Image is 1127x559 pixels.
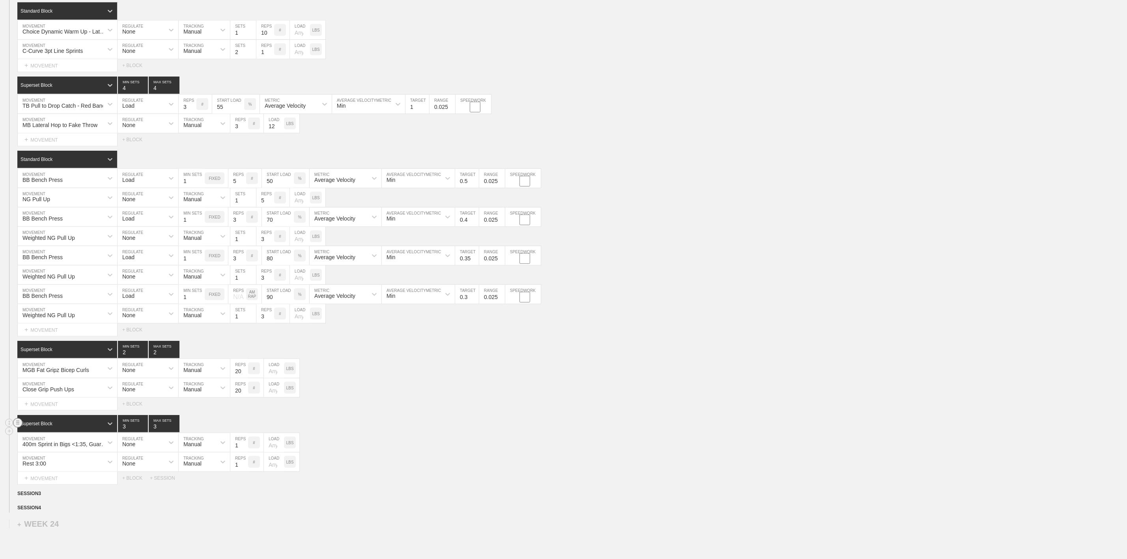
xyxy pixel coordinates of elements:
p: % [298,254,302,258]
p: % [298,292,302,297]
input: Any [262,208,294,226]
div: Load [122,254,135,260]
p: # [251,254,253,258]
div: Min [387,177,396,183]
div: MOVEMENT [17,323,118,337]
span: + [24,326,28,333]
input: Any [290,304,310,323]
input: None [149,77,179,94]
div: BB Bench Press [22,215,63,222]
iframe: Chat Widget [1088,521,1127,559]
p: LBS [312,47,320,52]
div: Superset Block [21,82,52,88]
div: None [122,312,135,318]
div: BB Bench Press [22,254,63,260]
div: None [122,235,135,241]
div: MOVEMENT [17,59,118,72]
p: LBS [312,234,320,239]
div: None [122,273,135,280]
div: MB Lateral Hop to Fake Throw [22,122,97,128]
input: Any [264,433,284,452]
div: Load [122,103,135,109]
p: FIXED [209,215,220,219]
div: Rest 3:00 [22,460,46,467]
p: LBS [286,386,294,390]
p: # [279,273,281,277]
div: Load [122,293,135,299]
div: None [122,460,135,467]
div: None [122,48,135,54]
div: MOVEMENT [17,133,118,146]
div: Min [337,103,346,109]
div: + SESSION [150,475,181,481]
p: AM RAP [246,290,258,299]
div: Min [387,293,396,299]
div: Standard Block [21,8,52,14]
div: + BLOCK [122,137,150,142]
div: 400m Sprint in Bigs <1:35, Guards < 1:25 [22,441,108,447]
div: Load [122,215,135,222]
div: Manual [183,312,202,318]
p: # [279,47,281,52]
p: LBS [286,441,294,445]
p: FIXED [209,292,220,297]
div: + BLOCK [122,327,150,333]
input: Any [212,95,244,114]
div: Manual [183,235,202,241]
div: Standard Block [21,157,52,162]
p: # [201,102,204,107]
div: Manual [183,273,202,280]
input: Any [264,359,284,378]
div: N/A [228,288,246,301]
div: MGB Fat Gripz Bicep Curls [22,367,89,373]
div: Manual [183,441,202,447]
p: LBS [312,28,320,32]
div: Weighted NG Pull Up [22,312,75,318]
p: FIXED [209,176,220,181]
div: Average Velocity [314,254,355,260]
p: # [279,234,281,239]
p: LBS [286,122,294,126]
p: % [298,215,302,219]
input: Any [264,378,284,397]
p: FIXED [209,254,220,258]
div: Min [387,215,396,222]
div: NG Pull Up [22,196,50,202]
div: + BLOCK [122,401,150,407]
div: TB Pull to Drop Catch - Red Band [22,103,105,109]
input: Any [290,265,310,284]
p: LBS [312,312,320,316]
div: Manual [183,460,202,467]
div: Weighted NG Pull Up [22,273,75,280]
input: Any [290,21,310,39]
div: Load [122,177,135,183]
p: # [251,176,253,181]
p: # [279,28,281,32]
div: + BLOCK [122,475,150,481]
p: # [279,312,281,316]
p: # [253,366,255,371]
p: # [253,122,255,126]
input: Any [264,114,284,133]
input: None [149,415,179,432]
div: Weighted NG Pull Up [22,235,75,241]
p: LBS [312,196,320,200]
p: LBS [286,366,294,371]
input: Any [264,452,284,471]
input: Any [262,285,294,304]
div: Average Velocity [314,177,355,183]
div: Manual [183,48,202,54]
div: None [122,196,135,202]
div: Manual [183,386,202,393]
p: LBS [286,460,294,464]
input: Any [290,40,310,59]
div: Average Velocity [265,103,306,109]
div: Choice Dynamic Warm Up - Lateral Focus [22,28,108,35]
p: % [298,176,302,181]
input: Any [262,169,294,188]
div: Close Grip Push Ups [22,386,74,393]
div: + BLOCK [122,63,150,68]
span: + [24,400,28,407]
div: Average Velocity [314,215,355,222]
